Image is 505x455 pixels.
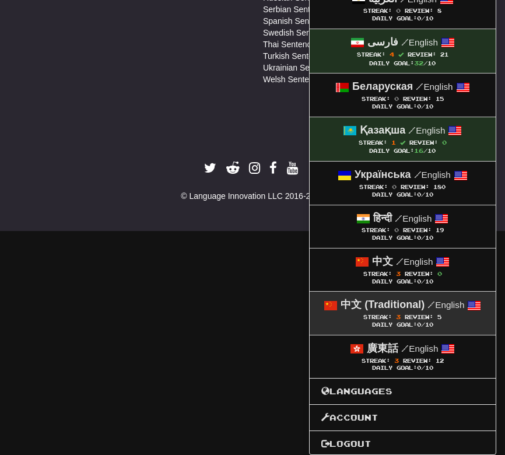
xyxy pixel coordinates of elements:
a: Қазақша /English Streak: 1 Review: 0 Daily Goal:16/10 [310,117,496,161]
span: 21 [440,51,448,58]
span: 3 [396,313,401,320]
a: 中文 /English Streak: 3 Review: 0 Daily Goal:0/10 [310,249,496,291]
strong: فارسی [367,36,398,48]
span: Review: [409,139,438,146]
a: Thai Sentences Lists [263,38,339,50]
span: 1 [391,139,396,146]
div: Daily Goal: /10 [321,146,484,155]
div: Daily Goal: /10 [321,103,484,111]
span: Review: [403,358,432,364]
a: Беларуская /English Streak: 0 Review: 15 Daily Goal:0/10 [310,73,496,116]
span: Streak: [362,96,390,102]
a: Languages [310,384,496,399]
small: English [401,344,438,353]
span: Streak includes today. [400,140,405,145]
span: Review: [405,271,433,277]
span: 4 [390,51,394,58]
a: 廣東話 /English Streak: 3 Review: 12 Daily Goal:0/10 [310,335,496,378]
div: Daily Goal: /10 [321,365,484,372]
a: 中文 (Traditional) /English Streak: 3 Review: 5 Daily Goal:0/10 [310,292,496,334]
span: 3 [394,357,399,364]
a: Account [310,410,496,425]
small: English [396,257,433,267]
a: Ukrainian Sentences Lists [263,62,357,73]
span: 19 [436,227,444,233]
a: فارسی /English Streak: 4 Review: 21 Daily Goal:32/10 [310,29,496,73]
span: Streak: [363,314,392,320]
span: Streak: [359,184,388,190]
span: 5 [437,314,441,320]
strong: हिन्दी [373,212,392,224]
span: / [396,256,404,267]
a: Swedish Sentences Lists [263,27,354,38]
strong: Українська [355,169,411,180]
span: 0 [417,191,421,198]
span: Streak: [363,271,392,277]
span: Review: [408,51,436,58]
span: 0 [437,270,442,277]
span: 0 [417,103,421,110]
span: 0 [392,183,397,190]
span: Review: [401,184,429,190]
div: Daily Goal: /10 [321,278,484,286]
span: 12 [436,358,444,364]
span: Streak: [363,8,392,14]
span: Streak: [357,51,385,58]
small: English [395,213,432,223]
span: Streak: [362,227,390,233]
span: 0 [417,278,421,285]
div: Daily Goal: /10 [321,15,484,23]
span: / [395,213,402,223]
span: Streak: [362,358,390,364]
span: Review: [405,314,433,320]
small: English [414,170,451,180]
strong: 廣東話 [367,342,398,354]
span: / [408,125,416,135]
span: 0 [396,7,401,14]
span: 0 [417,365,421,371]
strong: Қазақша [360,124,405,136]
span: Review: [405,8,433,14]
span: / [401,343,409,353]
span: 0 [442,139,447,146]
a: Serbian Sentences Lists [263,3,351,15]
strong: 中文 [372,256,393,267]
span: 180 [433,184,446,190]
span: Streak: [359,139,387,146]
span: Review: [403,96,432,102]
a: Spanish Sentences Lists [263,15,352,27]
span: 0 [417,235,421,241]
a: Logout [310,436,496,452]
small: English [401,37,438,47]
span: Review: [403,227,432,233]
a: हिन्दी /English Streak: 0 Review: 19 Daily Goal:0/10 [310,205,496,248]
span: 15 [436,96,444,102]
a: Українська /English Streak: 0 Review: 180 Daily Goal:0/10 [310,162,496,204]
small: English [427,300,464,310]
span: 32 [414,60,423,66]
span: 0 [394,95,399,102]
span: / [414,169,422,180]
span: Streak includes today. [398,52,404,57]
span: 0 [417,321,421,328]
div: Daily Goal: /10 [321,235,484,242]
span: / [401,37,409,47]
span: / [416,81,423,92]
strong: 中文 (Traditional) [341,299,425,310]
div: © Language Innovation LLC 2016-2025 [43,190,462,202]
div: Daily Goal: /10 [321,59,484,68]
small: English [416,82,453,92]
strong: Беларуская [352,80,413,92]
span: 0 [394,226,399,233]
span: / [427,299,435,310]
small: English [408,125,445,135]
span: 16 [414,147,423,154]
div: Daily Goal: /10 [321,191,484,199]
a: Turkish Sentences Lists [263,50,349,62]
span: 0 [417,15,421,22]
span: 3 [396,270,401,277]
a: Welsh Sentences Lists [263,73,345,85]
span: 8 [437,8,441,14]
div: Daily Goal: /10 [321,321,484,329]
